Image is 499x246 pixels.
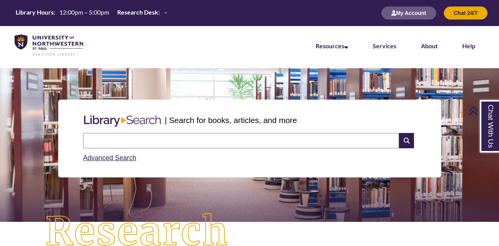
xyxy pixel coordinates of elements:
th: Library Hours: [13,8,56,16]
a: About [421,42,438,49]
span: 12:00pm – 5:00pm [59,8,109,16]
a: Back to Top [468,105,497,116]
a: Services [373,42,396,49]
a: Hours Today [13,8,170,18]
th: Research Desk: [114,8,161,16]
a: Help [462,42,475,49]
span: – [164,8,167,16]
img: UNWSP Library Logo [15,34,83,56]
img: Libary Search [80,112,165,130]
a: My Account [381,10,436,16]
button: My Account [381,7,436,20]
i: Search [399,133,414,148]
a: Chat 24/7 [444,10,488,16]
button: Chat 24/7 [444,7,488,20]
a: Advanced Search [83,154,136,162]
a: Resources [316,42,348,49]
p: | Search for books, articles, and more [165,114,297,126]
